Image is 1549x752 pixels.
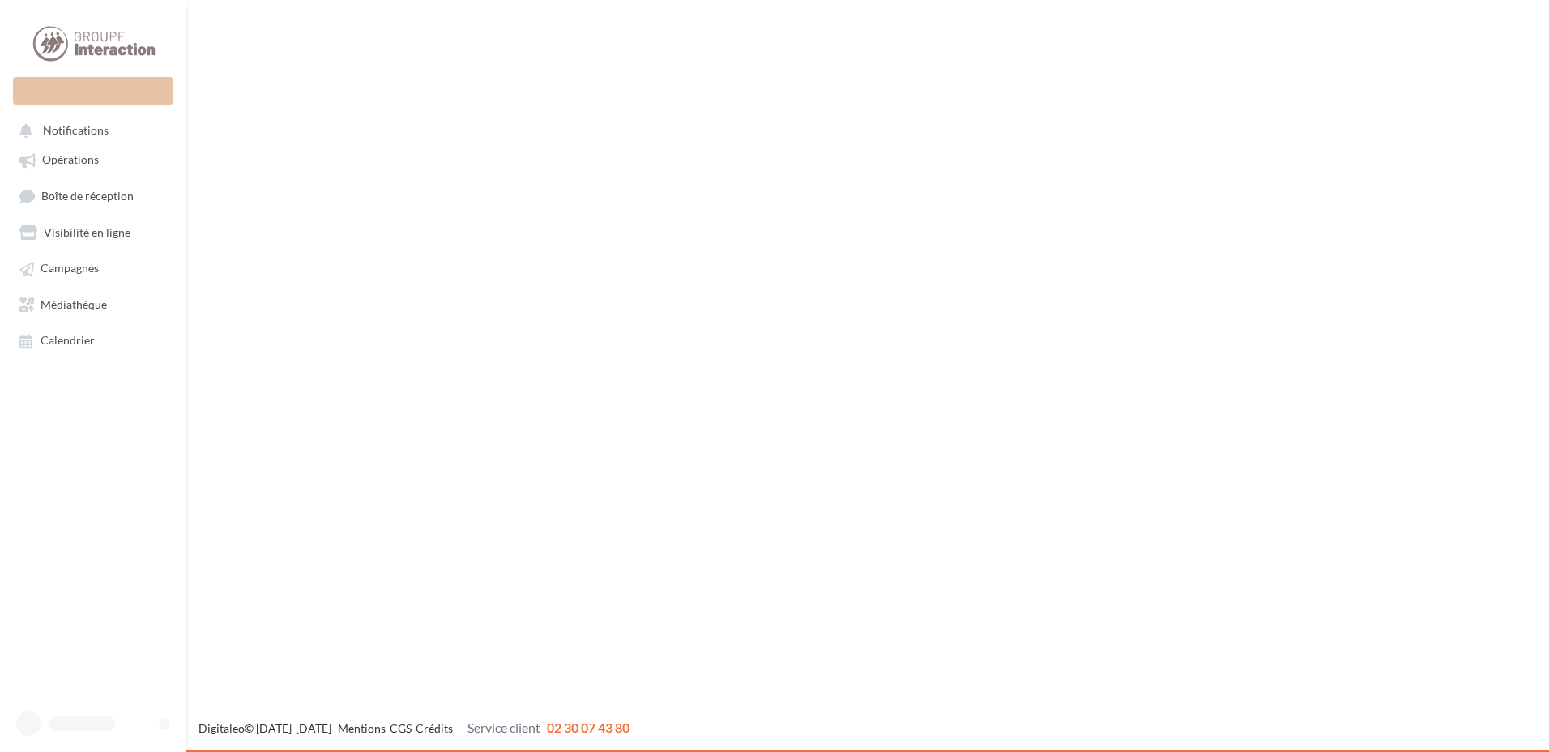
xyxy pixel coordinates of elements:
[198,721,245,735] a: Digitaleo
[41,334,95,348] span: Calendrier
[10,181,177,211] a: Boîte de réception
[41,297,107,311] span: Médiathèque
[13,77,173,105] div: Nouvelle campagne
[547,720,629,735] span: 02 30 07 43 80
[198,721,629,735] span: © [DATE]-[DATE] - - -
[467,720,540,735] span: Service client
[390,721,412,735] a: CGS
[41,262,99,276] span: Campagnes
[10,217,177,246] a: Visibilité en ligne
[41,189,134,203] span: Boîte de réception
[338,721,386,735] a: Mentions
[10,289,177,318] a: Médiathèque
[10,253,177,282] a: Campagnes
[43,123,109,137] span: Notifications
[10,144,177,173] a: Opérations
[10,325,177,354] a: Calendrier
[44,225,130,239] span: Visibilité en ligne
[416,721,453,735] a: Crédits
[42,153,99,167] span: Opérations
